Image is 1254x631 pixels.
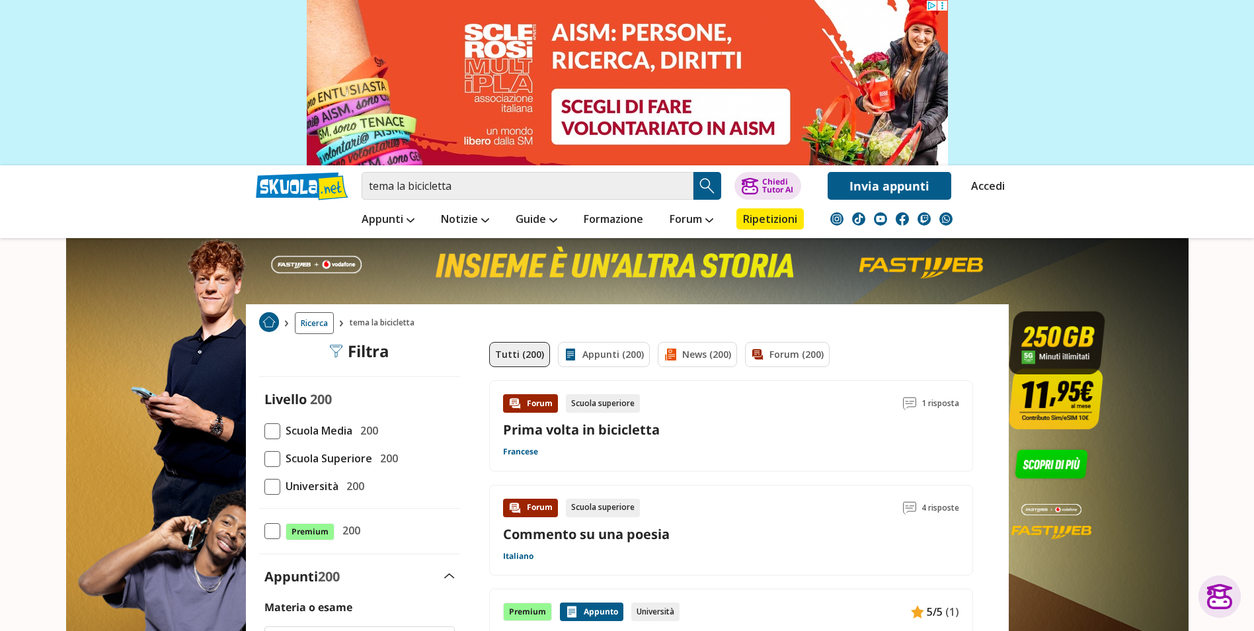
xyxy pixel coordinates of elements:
span: 5/5 [927,603,943,620]
a: Home [259,312,279,334]
img: WhatsApp [939,212,953,226]
div: Forum [503,499,558,517]
label: Appunti [264,568,340,585]
a: Notizie [438,208,492,232]
a: Prima volta in bicicletta [503,421,660,439]
img: Commenti lettura [903,501,916,515]
div: Chiedi Tutor AI [762,178,793,194]
a: Ripetizioni [736,208,804,230]
span: Premium [286,523,334,540]
img: twitch [918,212,931,226]
img: Forum contenuto [508,397,522,410]
span: 200 [310,390,332,408]
button: ChiediTutor AI [734,172,801,200]
img: Forum filtro contenuto [751,348,764,361]
a: Forum (200) [745,342,830,367]
span: 200 [375,450,398,467]
img: News filtro contenuto [664,348,677,361]
label: Livello [264,390,307,408]
span: 200 [341,478,364,495]
div: Appunto [560,603,623,621]
img: facebook [896,212,909,226]
img: Appunti contenuto [911,605,924,618]
a: Italiano [503,551,533,562]
span: Scuola Media [280,422,352,439]
span: Scuola Superiore [280,450,372,467]
img: Appunti contenuto [565,605,578,618]
div: Scuola superiore [566,499,640,517]
div: Forum [503,394,558,413]
img: tiktok [852,212,865,226]
a: Francese [503,446,538,457]
a: Appunti (200) [558,342,650,367]
input: Cerca appunti, riassunti o versioni [362,172,693,200]
img: Commenti lettura [903,397,916,410]
a: Commento su una poesia [503,525,670,543]
a: Formazione [580,208,647,232]
a: News (200) [658,342,737,367]
div: Scuola superiore [566,394,640,413]
span: 1 risposta [921,394,959,413]
img: Filtra filtri mobile [329,345,342,358]
a: Guide [512,208,561,232]
span: 200 [337,522,360,539]
a: Tutti (200) [489,342,550,367]
div: Premium [503,603,552,621]
label: Materia o esame [264,600,352,614]
a: Accedi [971,172,999,200]
img: Home [259,312,279,332]
span: Università [280,478,338,495]
a: Forum [666,208,717,232]
span: (1) [945,603,959,620]
button: Search Button [693,172,721,200]
span: 4 risposte [921,499,959,517]
img: instagram [830,212,843,226]
span: tema la bicicletta [350,312,420,334]
img: Cerca appunti, riassunti o versioni [697,176,717,196]
img: Forum contenuto [508,501,522,515]
a: Appunti [358,208,418,232]
img: Apri e chiudi sezione [444,573,455,579]
div: Filtra [329,342,389,360]
img: youtube [874,212,887,226]
div: Università [631,603,680,621]
span: 200 [355,422,378,439]
span: 200 [318,568,340,585]
a: Invia appunti [828,172,951,200]
a: Ricerca [295,312,334,334]
img: Appunti filtro contenuto [564,348,577,361]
